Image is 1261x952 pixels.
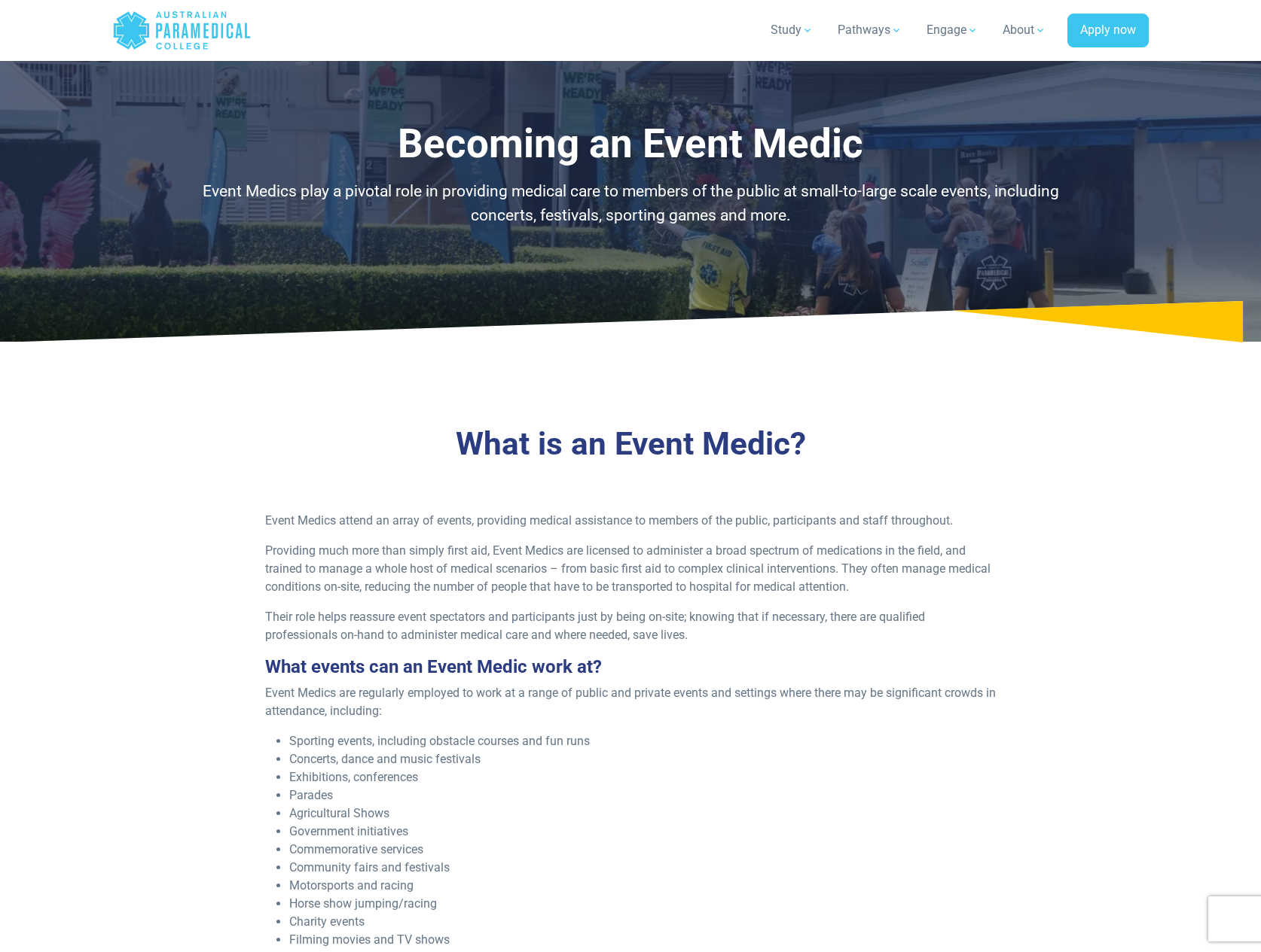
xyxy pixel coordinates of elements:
[190,180,1071,227] p: Event Medics play a pivotal role in providing medical care to members of the public at small-to-l...
[289,786,997,804] li: Parades
[289,750,997,768] li: Concerts, dance and music festivals
[918,9,988,51] a: Engage
[289,877,997,895] li: Motorsports and racing
[994,9,1055,51] a: About
[1067,14,1149,48] a: Apply now
[289,931,997,949] li: Filming movies and TV shows
[829,9,911,51] a: Pathways
[289,732,997,750] li: Sporting events, including obstacle courses and fun runs
[265,608,997,644] p: Their role helps reassure event spectators and participants just by being on-site; knowing that i...
[289,913,997,931] li: Charity events
[289,823,997,841] li: Government initiatives
[112,6,252,55] a: Australian Paramedical College
[265,656,997,678] h3: What events can an Event Medic work at?
[289,895,997,913] li: Horse show jumping/racing
[289,841,997,859] li: Commemorative services
[289,804,997,823] li: Agricultural Shows
[265,684,997,720] p: Event Medics are regularly employed to work at a range of public and private events and settings ...
[289,768,997,786] li: Exhibitions, conferences
[265,512,997,530] p: Event Medics attend an array of events, providing medical assistance to members of the public, pa...
[265,542,997,596] p: Providing much more than simply first aid, Event Medics are licensed to administer a broad spectr...
[190,120,1071,168] h1: Becoming an Event Medic
[762,9,823,51] a: Study
[190,425,1071,464] h3: What is an Event Medic?
[289,859,997,877] li: Community fairs and festivals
